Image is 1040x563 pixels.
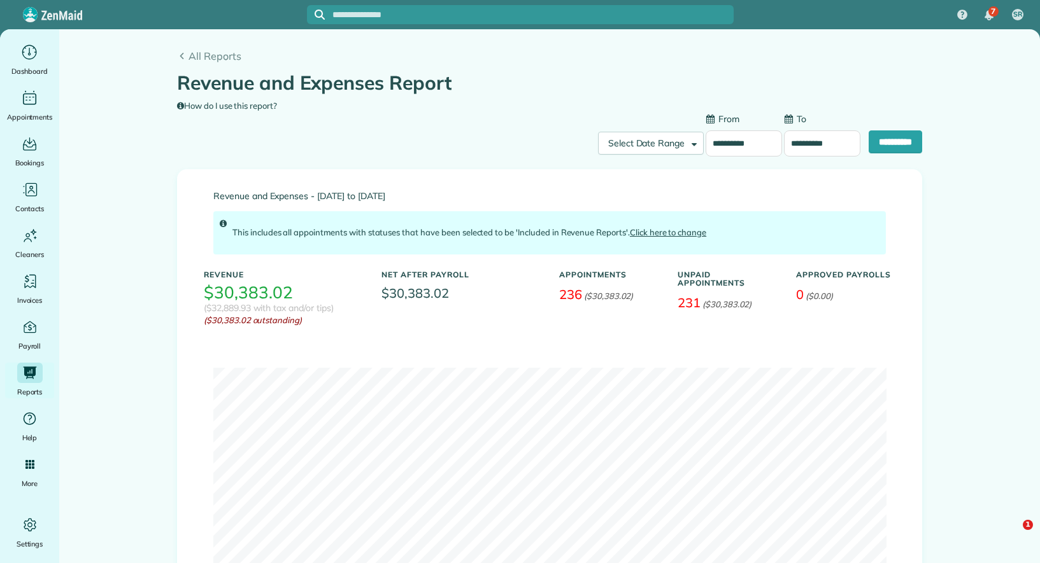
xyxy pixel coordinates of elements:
a: Cleaners [5,225,54,261]
a: Click here to change [630,227,706,237]
button: Focus search [307,10,325,20]
a: How do I use this report? [177,101,277,111]
a: Payroll [5,317,54,352]
a: Help [5,408,54,444]
em: ($30,383.02) [584,291,634,301]
span: Revenue and Expenses - [DATE] to [DATE] [213,191,886,201]
label: From [706,113,739,125]
span: Payroll [18,340,41,352]
a: Settings [5,515,54,550]
span: 0 [796,286,804,302]
h3: $30,383.02 [204,284,293,302]
span: 1 [1023,520,1033,530]
em: ($30,383.02 outstanding) [204,314,362,327]
span: Appointments [7,111,53,123]
a: Bookings [5,134,54,169]
label: To [784,113,806,125]
span: Cleaners [15,248,44,261]
span: 236 [559,286,582,302]
div: 7 unread notifications [976,1,1002,29]
em: ($0.00) [806,291,833,301]
a: Appointments [5,88,54,123]
a: Invoices [5,271,54,307]
h1: Revenue and Expenses Report [177,73,913,94]
span: Reports [17,386,43,398]
span: More [22,477,38,490]
h5: Revenue [204,270,362,279]
h5: Net After Payroll [381,270,469,279]
button: Select Date Range [598,132,704,155]
svg: Focus search [315,10,325,20]
span: 231 [678,295,701,310]
span: 7 [991,6,995,17]
span: Settings [17,538,43,550]
a: All Reports [177,48,922,64]
a: Reports [5,363,54,398]
h5: Appointments [559,270,659,279]
h3: ($32,889.93 with tax and/or tips) [204,303,334,313]
h5: Unpaid Appointments [678,270,777,287]
span: All Reports [189,48,922,64]
em: ($30,383.02) [702,299,752,309]
a: Contacts [5,179,54,215]
span: Bookings [15,156,45,169]
span: Help [22,431,38,444]
span: This includes all appointments with statuses that have been selected to be 'Included in Revenue R... [232,227,706,237]
span: Invoices [17,294,43,307]
span: $30,383.02 [381,284,540,303]
span: SR [1013,10,1022,20]
span: Contacts [15,202,44,215]
h5: Approved Payrolls [796,270,895,279]
a: Dashboard [5,42,54,78]
span: Dashboard [11,65,48,78]
iframe: Intercom live chat [997,520,1027,550]
span: Select Date Range [608,137,685,149]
